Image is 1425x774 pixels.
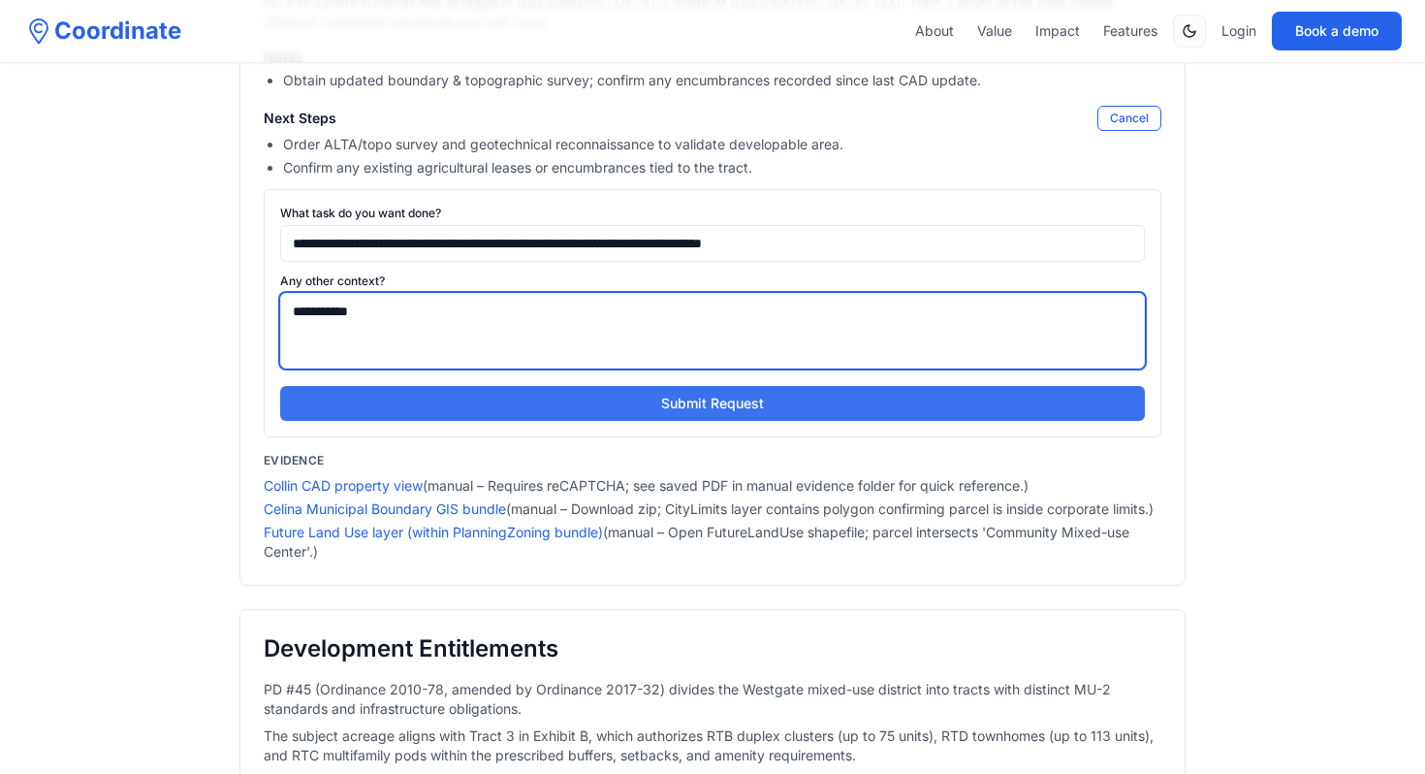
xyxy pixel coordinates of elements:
[264,477,423,494] a: Collin CAD property view
[280,386,1145,421] button: Submit Request
[23,16,181,47] a: Coordinate
[264,453,1161,468] h4: Evidence
[280,274,1145,289] label: Any other context?
[283,71,1161,90] li: Obtain updated boundary & topographic survey; confirm any encumbrances recorded since last CAD up...
[264,524,603,540] a: Future Land Use layer (within PlanningZoning bundle)
[1173,15,1206,48] button: Switch to dark mode
[280,206,1145,221] label: What task do you want done?
[23,16,54,47] img: Coordinate
[54,16,181,47] span: Coordinate
[1097,106,1161,131] button: Cancel
[977,21,1012,41] a: Value
[1272,12,1402,50] button: Book a demo
[264,109,336,128] h3: Next Steps
[1221,21,1256,41] a: Login
[264,523,1161,562] li: (manual – Open FutureLandUse shapefile; parcel intersects 'Community Mixed-use Center'.)
[264,680,1161,719] p: PD #45 (Ordinance 2010-78, amended by Ordinance 2017-32) divides the Westgate mixed-use district ...
[264,500,506,517] a: Celina Municipal Boundary GIS bundle
[915,21,954,41] a: About
[264,633,1161,664] h2: Development Entitlements
[264,500,1161,519] li: (manual – Download zip; CityLimits layer contains polygon confirming parcel is inside corporate l...
[1035,21,1080,41] a: Impact
[264,726,1161,765] p: The subject acreage aligns with Tract 3 in Exhibit B, which authorizes RTB duplex clusters (up to...
[283,135,1161,154] li: Order ALTA/topo survey and geotechnical reconnaissance to validate developable area.
[283,158,1161,177] li: Confirm any existing agricultural leases or encumbrances tied to the tract.
[264,476,1161,496] li: (manual – Requires reCAPTCHA; see saved PDF in manual evidence folder for quick reference.)
[1103,21,1157,41] a: Features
